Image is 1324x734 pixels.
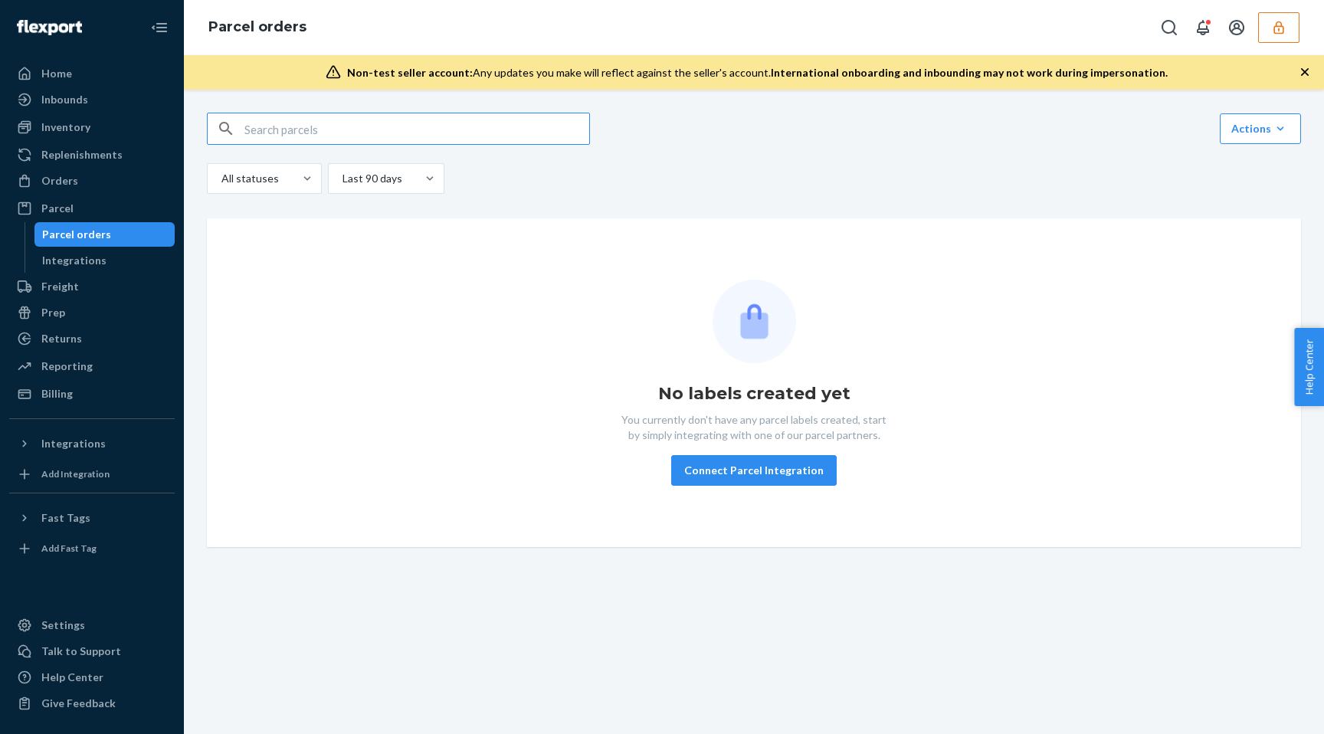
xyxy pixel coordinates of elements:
[341,171,342,186] input: Last 90 days
[41,92,88,107] div: Inbounds
[41,542,97,555] div: Add Fast Tag
[9,691,175,716] button: Give Feedback
[9,169,175,193] a: Orders
[9,300,175,325] a: Prep
[41,386,73,401] div: Billing
[41,696,116,711] div: Give Feedback
[9,382,175,406] a: Billing
[1231,121,1290,136] div: Actions
[196,5,319,50] ol: breadcrumbs
[9,506,175,530] button: Fast Tags
[9,536,175,561] a: Add Fast Tag
[220,171,221,186] input: All statuses
[9,462,175,487] a: Add Integration
[41,670,103,685] div: Help Center
[208,18,306,35] a: Parcel orders
[713,280,796,363] img: Empty list
[1294,328,1324,406] button: Help Center
[671,455,837,486] button: Connect Parcel Integration
[41,66,72,81] div: Home
[41,173,78,188] div: Orders
[1188,12,1218,43] button: Open notifications
[41,644,121,659] div: Talk to Support
[41,201,74,216] div: Parcel
[41,510,90,526] div: Fast Tags
[41,147,123,162] div: Replenishments
[34,248,175,273] a: Integrations
[42,253,107,268] div: Integrations
[9,87,175,112] a: Inbounds
[41,279,79,294] div: Freight
[41,331,82,346] div: Returns
[9,274,175,299] a: Freight
[41,618,85,633] div: Settings
[1220,113,1301,144] button: Actions
[771,66,1168,79] span: International onboarding and inbounding may not work during impersonation.
[620,412,888,443] p: You currently don't have any parcel labels created, start by simply integrating with one of our p...
[9,431,175,456] button: Integrations
[9,665,175,690] a: Help Center
[41,305,65,320] div: Prep
[1221,12,1252,43] button: Open account menu
[9,354,175,378] a: Reporting
[9,196,175,221] a: Parcel
[9,326,175,351] a: Returns
[9,613,175,637] a: Settings
[41,467,110,480] div: Add Integration
[144,12,175,43] button: Close Navigation
[9,115,175,139] a: Inventory
[9,143,175,167] a: Replenishments
[42,227,111,242] div: Parcel orders
[658,382,850,406] h1: No labels created yet
[347,66,473,79] span: Non-test seller account:
[41,359,93,374] div: Reporting
[9,61,175,86] a: Home
[244,113,589,144] input: Search parcels
[347,65,1168,80] div: Any updates you make will reflect against the seller's account.
[41,436,106,451] div: Integrations
[34,222,175,247] a: Parcel orders
[1154,12,1185,43] button: Open Search Box
[17,20,82,35] img: Flexport logo
[41,120,90,135] div: Inventory
[9,639,175,664] button: Talk to Support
